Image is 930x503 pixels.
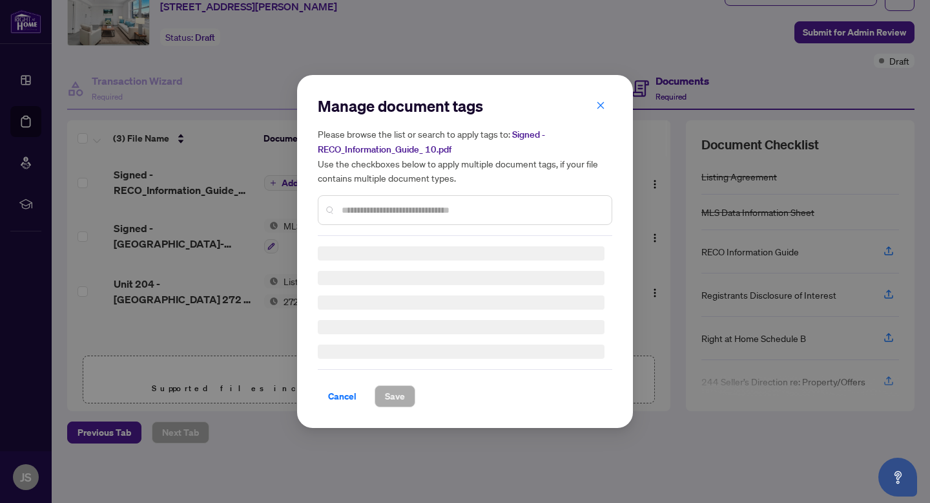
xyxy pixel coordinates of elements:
button: Cancel [318,385,367,407]
span: close [596,101,605,110]
button: Save [375,385,415,407]
h2: Manage document tags [318,96,612,116]
button: Open asap [878,458,917,497]
h5: Please browse the list or search to apply tags to: Use the checkboxes below to apply multiple doc... [318,127,612,185]
span: Cancel [328,386,356,407]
